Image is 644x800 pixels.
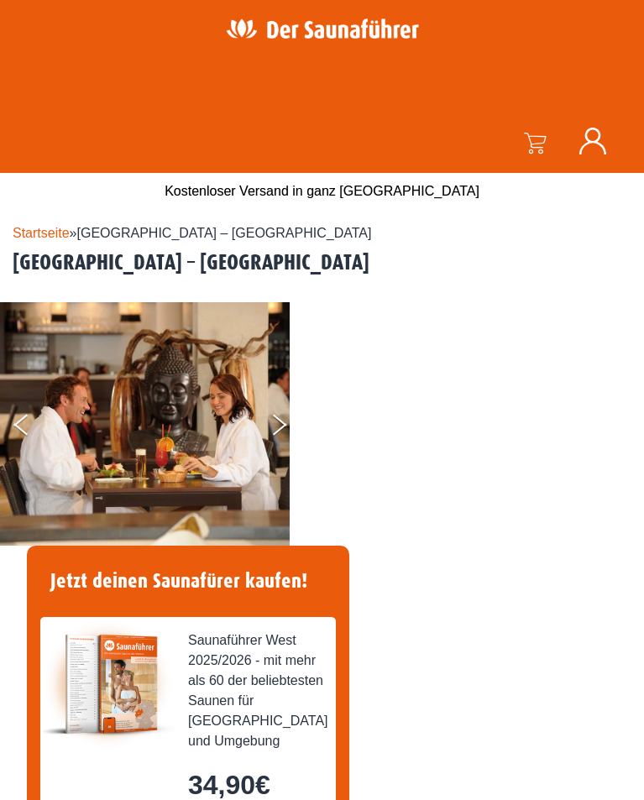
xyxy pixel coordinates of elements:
[40,559,336,604] h4: Jetzt deinen Saunafürer kaufen!
[13,226,371,240] span: »
[165,184,479,198] span: Kostenloser Versand in ganz [GEOGRAPHIC_DATA]
[255,770,270,800] span: €
[13,226,70,240] a: Startseite
[188,770,270,800] bdi: 34,90
[40,617,175,751] img: der-saunafuehrer-2025-west.jpg
[13,250,644,276] h2: [GEOGRAPHIC_DATA] – [GEOGRAPHIC_DATA]
[270,407,312,449] button: Next
[14,407,56,449] button: Previous
[77,226,372,240] span: [GEOGRAPHIC_DATA] – [GEOGRAPHIC_DATA]
[188,630,328,751] span: Saunaführer West 2025/2026 - mit mehr als 60 der beliebtesten Saunen für [GEOGRAPHIC_DATA] und Um...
